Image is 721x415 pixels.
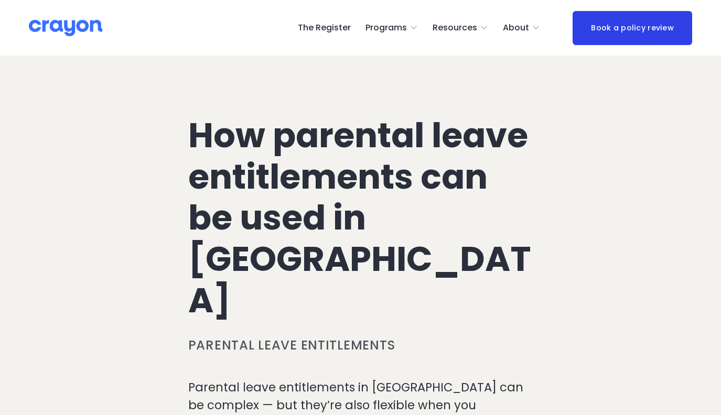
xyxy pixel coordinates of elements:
[188,336,395,354] a: Parental leave entitlements
[433,19,489,36] a: folder dropdown
[433,20,477,36] span: Resources
[29,19,102,37] img: Crayon
[503,20,529,36] span: About
[365,19,418,36] a: folder dropdown
[298,19,351,36] a: The Register
[503,19,541,36] a: folder dropdown
[365,20,407,36] span: Programs
[188,115,533,321] h1: How parental leave entitlements can be used in [GEOGRAPHIC_DATA]
[573,11,692,45] a: Book a policy review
